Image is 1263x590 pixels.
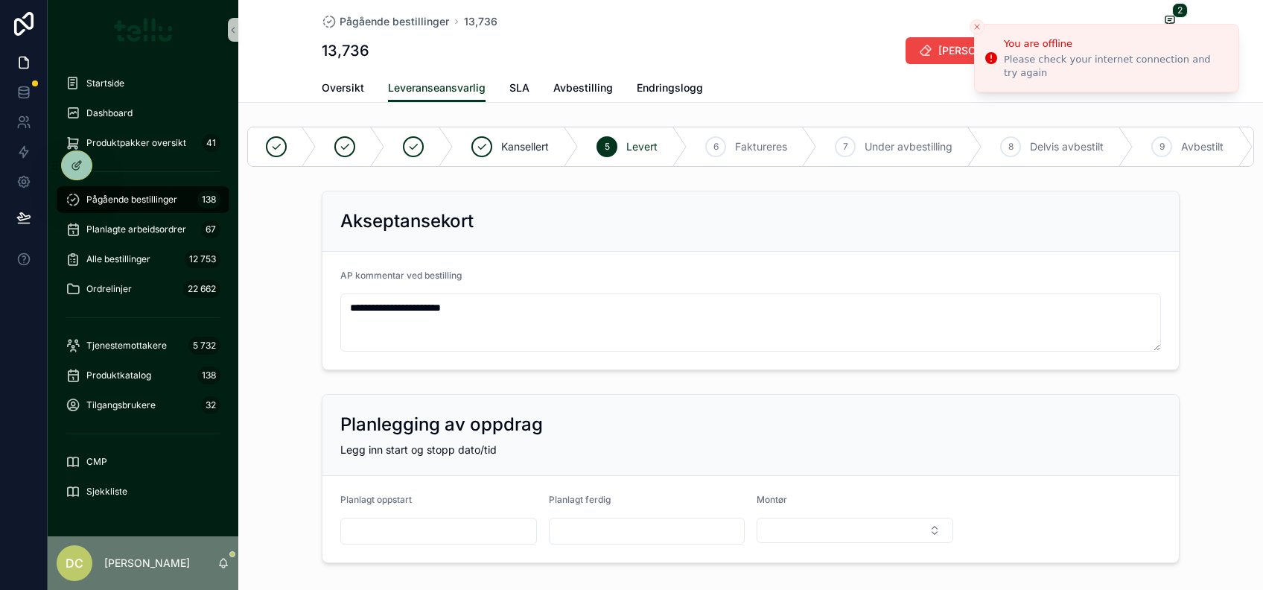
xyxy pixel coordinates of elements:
div: 5 732 [188,337,220,355]
div: 138 [197,191,220,209]
div: 138 [197,367,220,384]
span: 9 [1159,141,1165,153]
span: 6 [713,141,719,153]
div: 22 662 [183,280,220,298]
span: Avbestilling [553,80,613,95]
button: 2 [1160,12,1180,31]
span: Tilgangsbrukere [86,399,156,411]
span: [PERSON_NAME] ordre! [938,43,1056,58]
a: Avbestilling [553,74,613,104]
span: Avbestilt [1181,139,1224,154]
div: 12 753 [185,250,220,268]
h1: 13,736 [322,40,369,61]
a: Ordrelinjer22 662 [57,276,229,302]
a: Startside [57,70,229,97]
a: Oversikt [322,74,364,104]
a: Planlagte arbeidsordrer67 [57,216,229,243]
span: Leveranseansvarlig [388,80,486,95]
span: Produktkatalog [86,369,151,381]
button: Select Button [757,518,953,543]
span: Montør [757,494,787,505]
span: AP kommentar ved bestilling [340,270,462,281]
h2: Akseptansekort [340,209,474,233]
span: CMP [86,456,107,468]
span: Under avbestilling [865,139,952,154]
div: 67 [201,221,220,238]
h2: Planlegging av oppdrag [340,413,543,437]
a: Produktpakker oversikt41 [57,130,229,156]
span: Kansellert [501,139,549,154]
span: Legg inn start og stopp dato/tid [340,443,497,456]
div: scrollable content [48,60,238,524]
span: 7 [843,141,848,153]
div: You are offline [1004,37,1227,51]
div: 41 [202,134,220,152]
span: Oversikt [322,80,364,95]
button: Close toast [970,19,984,34]
span: Levert [626,139,658,154]
span: Endringslogg [637,80,703,95]
a: Leveranseansvarlig [388,74,486,103]
span: SLA [509,80,529,95]
span: Pågående bestillinger [86,194,177,206]
button: [PERSON_NAME] ordre! [906,37,1068,64]
a: Pågående bestillinger [322,14,449,29]
span: Sjekkliste [86,486,127,498]
span: Tjenestemottakere [86,340,167,352]
span: 8 [1008,141,1014,153]
a: 13,736 [464,14,497,29]
p: [PERSON_NAME] [104,556,190,571]
a: CMP [57,448,229,475]
div: 32 [201,396,220,414]
span: Delvis avbestilt [1030,139,1104,154]
span: Dashboard [86,107,133,119]
div: Please check your internet connection and try again [1004,53,1227,80]
span: Pågående bestillinger [340,14,449,29]
span: Planlagt oppstart [340,494,412,505]
span: Faktureres [735,139,787,154]
span: 5 [605,141,610,153]
a: Tilgangsbrukere32 [57,392,229,419]
img: App logo [114,18,173,42]
a: Alle bestillinger12 753 [57,246,229,273]
a: SLA [509,74,529,104]
span: 2 [1172,3,1188,18]
a: Produktkatalog138 [57,362,229,389]
a: Tjenestemottakere5 732 [57,332,229,359]
span: Planlagt ferdig [549,494,611,505]
span: Startside [86,77,124,89]
a: Pågående bestillinger138 [57,186,229,213]
span: Alle bestillinger [86,253,150,265]
a: Sjekkliste [57,478,229,505]
a: Dashboard [57,100,229,127]
span: Ordrelinjer [86,283,132,295]
span: Planlagte arbeidsordrer [86,223,186,235]
a: Endringslogg [637,74,703,104]
span: Produktpakker oversikt [86,137,186,149]
span: DC [66,554,83,572]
